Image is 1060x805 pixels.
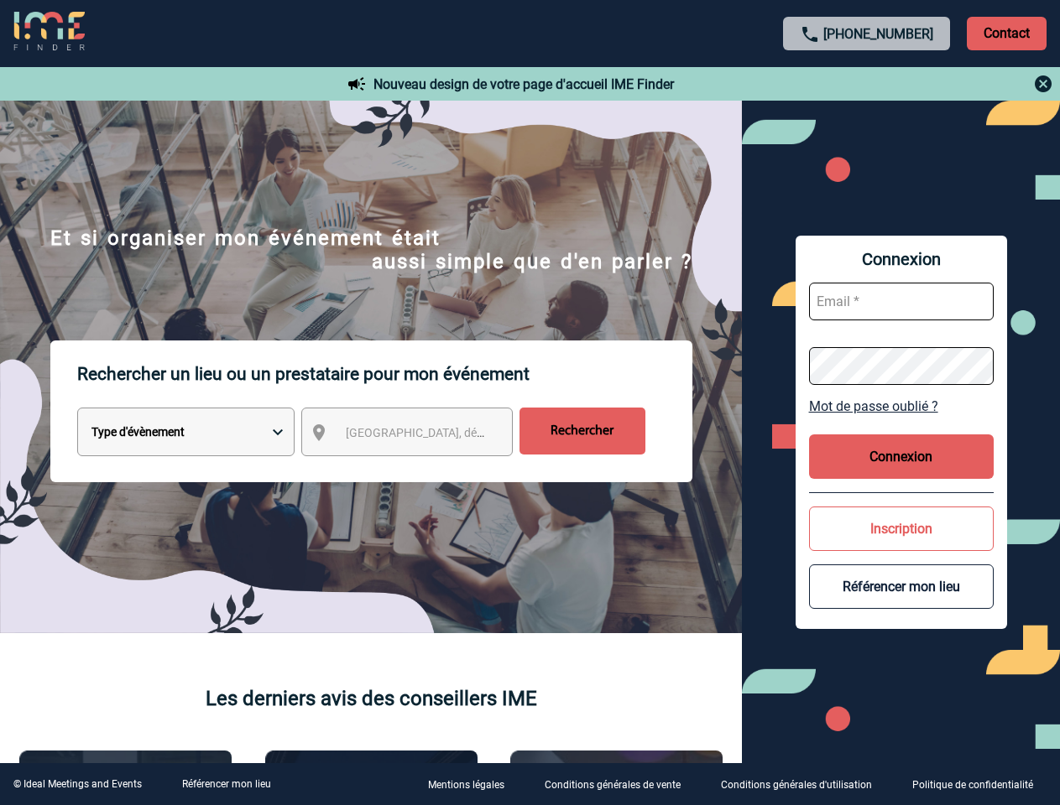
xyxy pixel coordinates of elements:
[912,780,1033,792] p: Politique de confidentialité
[809,249,994,269] span: Connexion
[967,17,1047,50] p: Contact
[77,340,692,408] p: Rechercher un lieu ou un prestataire pour mon événement
[899,776,1060,792] a: Politique de confidentialité
[545,780,681,792] p: Conditions générales de vente
[520,408,645,454] input: Rechercher
[823,26,933,42] a: [PHONE_NUMBER]
[721,780,872,792] p: Conditions générales d'utilisation
[182,778,271,790] a: Référencer mon lieu
[809,434,994,479] button: Connexion
[346,426,579,439] span: [GEOGRAPHIC_DATA], département, région...
[13,778,142,790] div: © Ideal Meetings and Events
[531,776,708,792] a: Conditions générales de vente
[809,398,994,414] a: Mot de passe oublié ?
[809,283,994,320] input: Email *
[809,506,994,551] button: Inscription
[415,776,531,792] a: Mentions légales
[428,780,504,792] p: Mentions légales
[809,564,994,609] button: Référencer mon lieu
[800,24,820,44] img: call-24-px.png
[708,776,899,792] a: Conditions générales d'utilisation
